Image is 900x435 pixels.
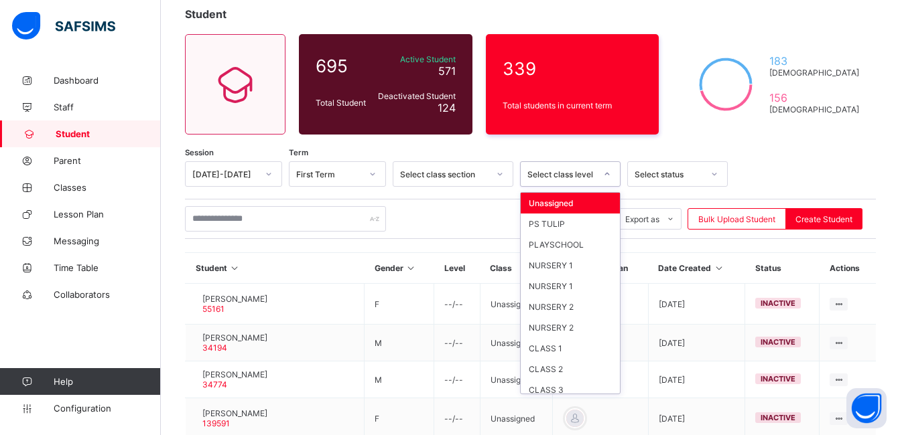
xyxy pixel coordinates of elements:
[648,284,745,325] td: [DATE]
[54,155,161,166] span: Parent
[202,379,227,389] span: 34774
[761,374,795,383] span: inactive
[202,369,267,379] span: [PERSON_NAME]
[648,361,745,398] td: [DATE]
[202,294,267,304] span: [PERSON_NAME]
[312,94,373,111] div: Total Student
[521,193,620,213] div: Unassigned
[521,255,620,276] div: NURSERY 1
[202,408,267,418] span: [PERSON_NAME]
[761,298,795,308] span: inactive
[769,54,859,68] span: 183
[745,253,820,284] th: Status
[289,148,308,157] span: Term
[438,101,456,114] span: 124
[503,100,643,110] span: Total students in current term
[769,104,859,114] span: [DEMOGRAPHIC_DATA]
[202,343,227,353] span: 34194
[434,253,480,284] th: Level
[521,234,620,255] div: PLAYSCHOOL
[54,75,161,86] span: Dashboard
[521,359,620,379] div: CLASS 2
[54,376,160,387] span: Help
[316,56,369,76] span: 695
[202,418,230,428] span: 139591
[54,102,161,112] span: Staff
[296,169,361,179] div: First Term
[376,54,456,64] span: Active Student
[635,169,703,179] div: Select status
[480,284,553,325] td: Unassigned
[192,169,257,179] div: [DATE]-[DATE]
[648,253,745,284] th: Date Created
[769,68,859,78] span: [DEMOGRAPHIC_DATA]
[186,253,365,284] th: Student
[625,214,659,224] span: Export as
[480,361,553,398] td: Unassigned
[54,289,161,300] span: Collaborators
[376,91,456,101] span: Deactivated Student
[438,64,456,78] span: 571
[405,263,417,273] i: Sort in Ascending Order
[365,253,434,284] th: Gender
[521,379,620,400] div: CLASS 3
[698,214,775,224] span: Bulk Upload Student
[769,91,859,104] span: 156
[820,253,876,284] th: Actions
[365,325,434,361] td: M
[56,128,161,139] span: Student
[434,325,480,361] td: --/--
[54,236,161,246] span: Messaging
[761,337,795,347] span: inactive
[521,317,620,338] div: NURSERY 2
[54,209,161,220] span: Lesson Plan
[12,12,115,40] img: safsims
[521,213,620,234] div: PS TULIP
[527,169,596,179] div: Select class level
[54,262,161,273] span: Time Table
[521,338,620,359] div: CLASS 1
[648,325,745,361] td: [DATE]
[521,276,620,296] div: NURSERY 1
[713,263,724,273] i: Sort in Ascending Order
[185,7,227,21] span: Student
[503,58,643,79] span: 339
[480,253,553,284] th: Class
[795,214,852,224] span: Create Student
[54,403,160,414] span: Configuration
[434,361,480,398] td: --/--
[521,296,620,317] div: NURSERY 2
[365,361,434,398] td: M
[480,325,553,361] td: Unassigned
[761,413,795,422] span: inactive
[185,148,214,157] span: Session
[434,284,480,325] td: --/--
[54,182,161,193] span: Classes
[365,284,434,325] td: F
[229,263,241,273] i: Sort in Ascending Order
[846,388,887,428] button: Open asap
[400,169,489,179] div: Select class section
[202,333,267,343] span: [PERSON_NAME]
[202,304,224,314] span: 55161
